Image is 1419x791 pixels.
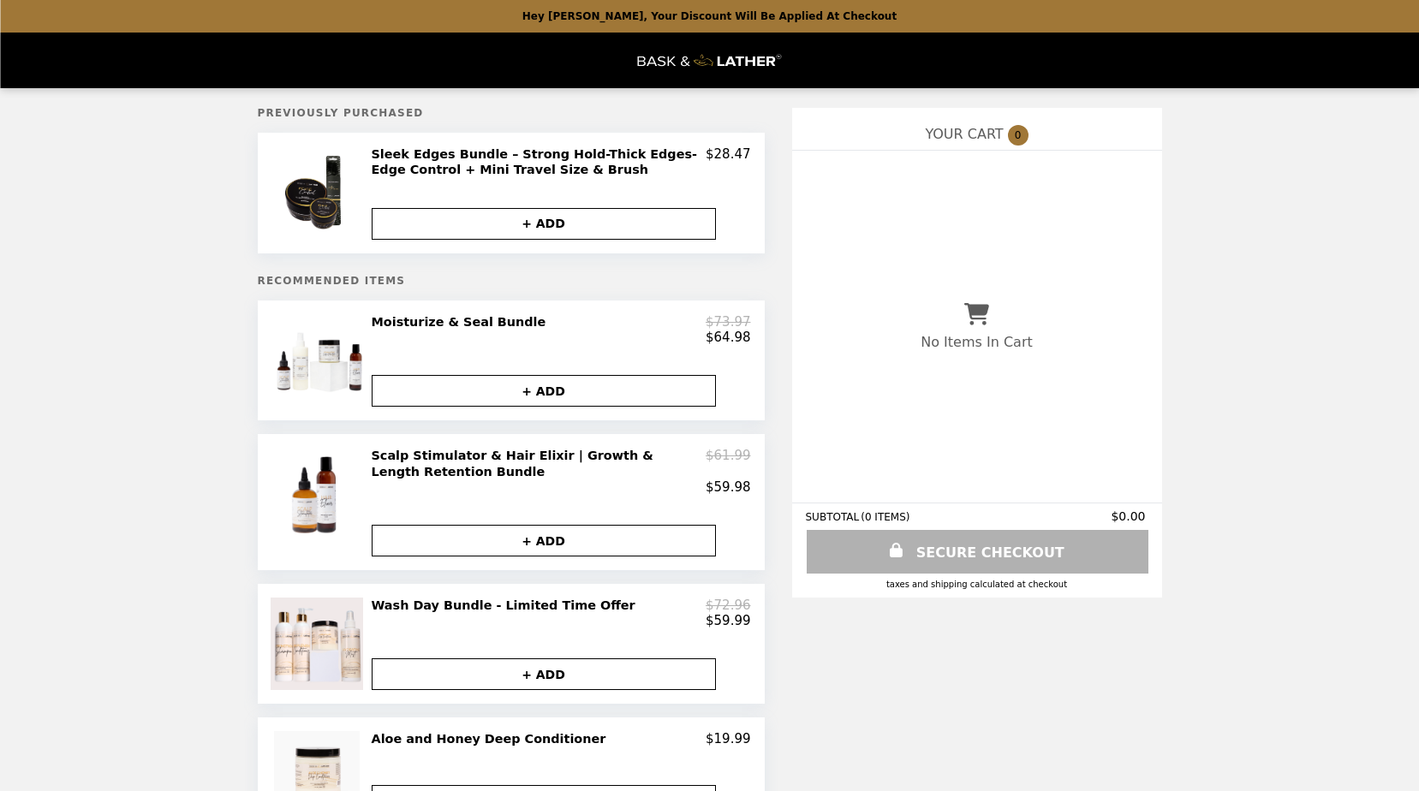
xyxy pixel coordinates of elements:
p: $28.47 [706,146,751,178]
p: $19.99 [706,731,751,746]
h5: Previously Purchased [258,107,765,119]
h2: Scalp Stimulator & Hair Elixir | Growth & Length Retention Bundle [372,448,707,479]
h2: Wash Day Bundle - Limited Time Offer [372,598,642,613]
button: + ADD [372,658,716,690]
span: YOUR CART [925,126,1003,142]
span: ( 0 ITEMS ) [861,511,909,523]
button: + ADD [372,375,716,407]
p: $59.98 [706,479,751,495]
h2: Sleek Edges Bundle – Strong Hold-Thick Edges- Edge Control + Mini Travel Size & Brush [372,146,707,178]
p: $61.99 [706,448,751,479]
p: $73.97 [706,314,751,330]
button: + ADD [372,525,716,556]
img: Sleek Edges Bundle – Strong Hold-Thick Edges- Edge Control + Mini Travel Size & Brush [271,146,368,240]
p: $59.99 [706,613,751,628]
img: Moisturize & Seal Bundle [271,314,367,407]
p: $64.98 [706,330,751,345]
span: SUBTOTAL [806,511,862,523]
p: $72.96 [706,598,751,613]
p: No Items In Cart [921,334,1032,350]
p: Hey [PERSON_NAME], your discount will be applied at checkout [522,10,897,22]
button: + ADD [372,208,716,240]
h2: Aloe and Honey Deep Conditioner [372,731,613,746]
h5: Recommended Items [258,275,765,287]
h2: Moisturize & Seal Bundle [372,314,553,330]
span: $0.00 [1111,509,1148,523]
img: Brand Logo [638,43,782,78]
img: Wash Day Bundle - Limited Time Offer [271,598,367,690]
img: Scalp Stimulator & Hair Elixir | Growth & Length Retention Bundle [269,448,369,544]
span: 0 [1008,125,1028,146]
div: Taxes and Shipping calculated at checkout [806,580,1148,589]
